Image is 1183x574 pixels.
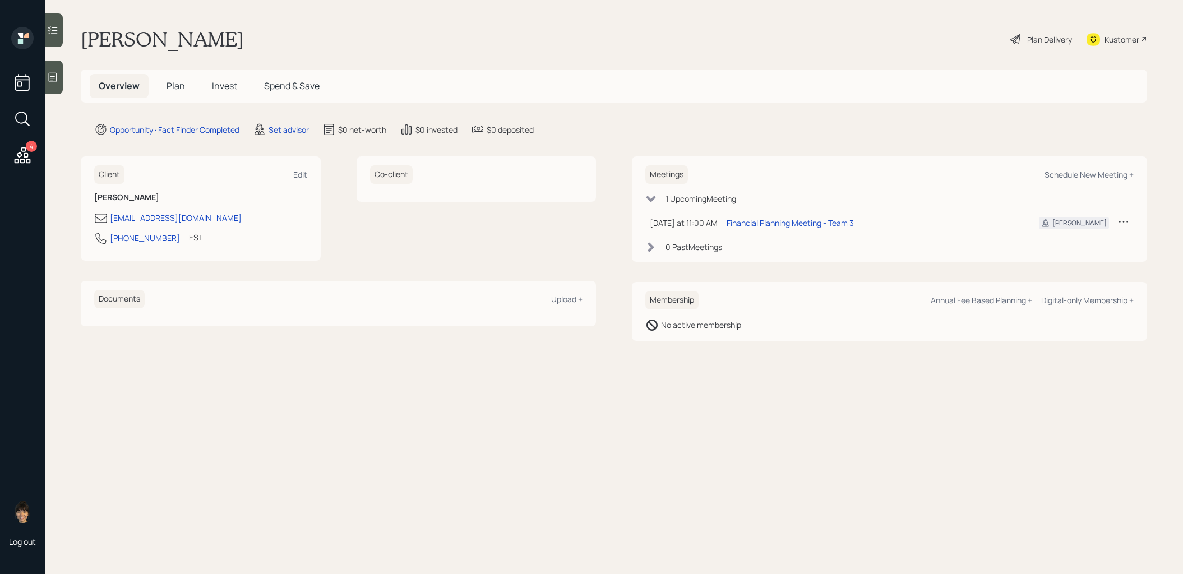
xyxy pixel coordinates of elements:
span: Invest [212,80,237,92]
div: Digital-only Membership + [1041,295,1134,305]
h6: Client [94,165,124,184]
div: Plan Delivery [1027,34,1072,45]
h6: Documents [94,290,145,308]
div: Financial Planning Meeting - Team 3 [727,217,854,229]
span: Spend & Save [264,80,320,92]
div: Opportunity · Fact Finder Completed [110,124,239,136]
h6: [PERSON_NAME] [94,193,307,202]
img: treva-nostdahl-headshot.png [11,501,34,523]
div: Upload + [551,294,583,304]
div: Schedule New Meeting + [1045,169,1134,180]
div: 4 [26,141,37,152]
span: Overview [99,80,140,92]
span: Plan [167,80,185,92]
div: Kustomer [1105,34,1139,45]
div: $0 invested [415,124,458,136]
div: $0 net-worth [338,124,386,136]
div: 1 Upcoming Meeting [666,193,736,205]
div: Set advisor [269,124,309,136]
div: $0 deposited [487,124,534,136]
div: EST [189,232,203,243]
h6: Co-client [370,165,413,184]
div: [DATE] at 11:00 AM [650,217,718,229]
div: Edit [293,169,307,180]
div: [PHONE_NUMBER] [110,232,180,244]
div: [EMAIL_ADDRESS][DOMAIN_NAME] [110,212,242,224]
div: 0 Past Meeting s [666,241,722,253]
div: No active membership [661,319,741,331]
h1: [PERSON_NAME] [81,27,244,52]
h6: Meetings [645,165,688,184]
div: Annual Fee Based Planning + [931,295,1032,305]
h6: Membership [645,291,699,309]
div: Log out [9,536,36,547]
div: [PERSON_NAME] [1052,218,1107,228]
